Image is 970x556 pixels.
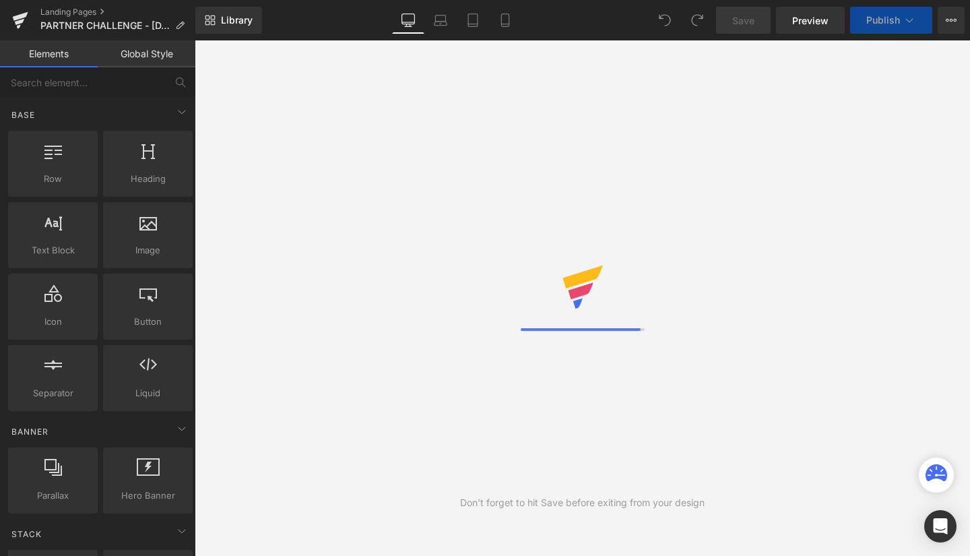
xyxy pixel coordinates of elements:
[107,172,189,186] span: Heading
[651,7,678,34] button: Undo
[776,7,845,34] a: Preview
[12,243,94,257] span: Text Block
[12,172,94,186] span: Row
[12,315,94,329] span: Icon
[732,13,754,28] span: Save
[40,7,195,18] a: Landing Pages
[98,40,195,67] a: Global Style
[12,386,94,400] span: Separator
[10,109,36,121] span: Base
[489,7,521,34] a: Mobile
[684,7,711,34] button: Redo
[221,14,253,26] span: Library
[107,315,189,329] span: Button
[457,7,489,34] a: Tablet
[424,7,457,34] a: Laptop
[10,528,43,540] span: Stack
[924,510,957,543] div: Open Intercom Messenger
[850,7,932,34] button: Publish
[938,7,965,34] button: More
[792,13,829,28] span: Preview
[107,386,189,400] span: Liquid
[107,243,189,257] span: Image
[107,489,189,503] span: Hero Banner
[40,20,170,31] span: PARTNER CHALLENGE - [DATE] - EMAIL
[392,7,424,34] a: Desktop
[866,15,900,26] span: Publish
[195,7,262,34] a: New Library
[460,495,705,510] div: Don't forget to hit Save before exiting from your design
[12,489,94,503] span: Parallax
[10,425,50,438] span: Banner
